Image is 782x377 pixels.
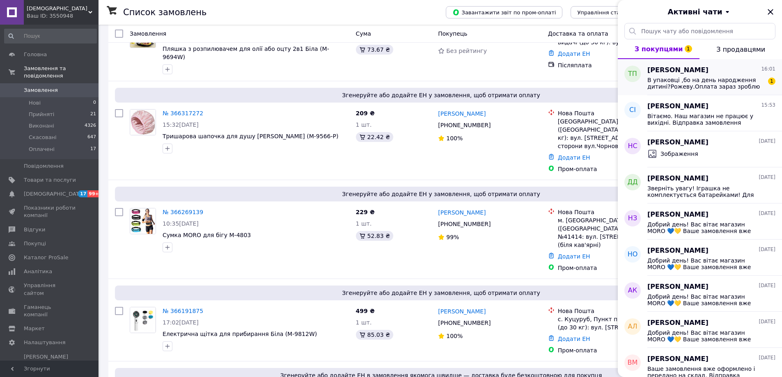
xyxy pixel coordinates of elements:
[163,220,199,227] span: 10:35[DATE]
[446,48,487,54] span: Без рейтингу
[618,167,782,203] button: ДД[PERSON_NAME][DATE]Зверніть увагу! Іграшка не комплектується батарейками! Для іграшки необхідні...
[628,69,637,79] span: ТП
[163,319,199,326] span: 17:02[DATE]
[24,65,99,80] span: Замовлення та повідомлення
[647,293,764,306] span: Добрий день! Вас вітає магазин MORO 💙💛 Ваше замовлення вже оформлено і передано на склад. Відправ...
[93,99,96,107] span: 0
[24,87,58,94] span: Замовлення
[558,50,590,57] a: Додати ЕН
[647,221,764,234] span: Добрий день! Вас вітає магазин MORO 💙💛 Ваше замовлення вже оформлено і передано на склад. Відправ...
[24,226,45,233] span: Відгуки
[618,131,782,167] button: НС[PERSON_NAME][DATE]Зображення
[446,333,463,339] span: 100%
[27,12,99,20] div: Ваш ID: 3550948
[618,240,782,276] button: НО[PERSON_NAME][DATE]Добрий день! Вас вітає магазин MORO 💙💛 Ваше замовлення вже оформлено і перед...
[29,146,55,153] span: Оплачені
[24,162,64,170] span: Повідомлення
[558,216,673,249] div: м. [GEOGRAPHIC_DATA] ([GEOGRAPHIC_DATA].), Поштомат №41414: вул. [STREET_ADDRESS] (біля кав'ярні)
[618,203,782,240] button: НЗ[PERSON_NAME][DATE]Добрий день! Вас вітає магазин MORO 💙💛 Ваше замовлення вже оформлено і перед...
[629,105,636,115] span: СІ
[438,30,467,37] span: Покупець
[356,110,375,117] span: 209 ₴
[438,110,486,118] a: [PERSON_NAME]
[24,204,76,219] span: Показники роботи компанії
[647,77,764,90] span: В упаковці ,бо на день народження дитині?Рожеву.Оплата зараз зроблю
[624,23,775,39] input: Пошук чату або повідомлення
[163,121,199,128] span: 15:32[DATE]
[667,7,722,17] span: Активні чати
[759,354,775,361] span: [DATE]
[356,220,372,227] span: 1 шт.
[647,318,709,328] span: [PERSON_NAME]
[87,190,101,197] span: 99+
[24,325,45,332] span: Маркет
[558,346,673,354] div: Пром-оплата
[436,317,492,329] div: [PHONE_NUMBER]
[24,268,52,275] span: Аналітика
[628,142,637,151] span: НС
[761,102,775,109] span: 15:53
[558,165,673,173] div: Пром-оплата
[27,5,88,12] span: MORO
[24,51,47,58] span: Головна
[24,190,85,198] span: [DEMOGRAPHIC_DATA]
[436,119,492,131] div: [PHONE_NUMBER]
[356,209,375,215] span: 229 ₴
[163,46,329,60] span: Пляшка з розпилювачем для олії або оцту 2в1 Біла (M-9694W)
[766,7,775,17] button: Закрити
[647,138,709,147] span: [PERSON_NAME]
[618,276,782,312] button: АК[PERSON_NAME][DATE]Добрий день! Вас вітає магазин MORO 💙💛 Ваше замовлення вже оформлено і перед...
[29,122,54,130] span: Виконані
[163,232,251,238] a: Сумка MORO для бігу M-4803
[759,282,775,289] span: [DATE]
[618,312,782,348] button: АЛ[PERSON_NAME][DATE]Добрий день! Вас вітає магазин MORO 💙💛 Ваше замовлення вже оформлено і перед...
[90,146,96,153] span: 17
[163,331,317,337] a: Електрична щітка для прибирання Біла (M-9812W)
[647,354,709,364] span: [PERSON_NAME]
[685,45,692,53] span: 1
[699,39,782,59] button: З продавцями
[558,154,590,161] a: Додати ЕН
[29,99,41,107] span: Нові
[130,307,156,333] a: Фото товару
[163,308,203,314] a: № 366191875
[660,150,698,158] span: Зображення
[446,135,463,142] span: 100%
[130,307,156,333] img: Фото товару
[29,111,54,118] span: Прийняті
[759,210,775,217] span: [DATE]
[759,138,775,145] span: [DATE]
[356,231,393,241] div: 52.83 ₴
[356,45,393,55] div: 73.67 ₴
[635,45,683,53] span: З покупцями
[558,208,673,216] div: Нова Пошта
[163,133,338,139] a: Тришарова шапочка для душу [PERSON_NAME] (M-9566-P)
[647,282,709,292] span: [PERSON_NAME]
[4,29,97,43] input: Пошук
[24,176,76,184] span: Товари та послуги
[759,318,775,325] span: [DATE]
[24,240,46,247] span: Покупці
[647,174,709,183] span: [PERSON_NAME]
[618,59,782,95] button: ТП[PERSON_NAME]16:01В упаковці ,бо на день народження дитині?Рожеву.Оплата зараз зроблю1
[647,210,709,219] span: [PERSON_NAME]
[558,307,673,315] div: Нова Пошта
[647,329,764,343] span: Добрий день! Вас вітає магазин MORO 💙💛 Ваше замовлення вже оформлено і передано на склад. Відправ...
[716,46,765,53] span: З продавцями
[759,174,775,181] span: [DATE]
[24,339,66,346] span: Налаштування
[558,315,673,331] div: с. Куцуруб, Пункт приймання-видачі (до 30 кг): вул. [STREET_ADDRESS]
[558,109,673,117] div: Нова Пошта
[446,234,459,240] span: 99%
[118,91,764,99] span: Згенеруйте або додайте ЕН у замовлення, щоб отримати оплату
[29,134,57,141] span: Скасовані
[130,110,156,135] img: Фото товару
[123,7,206,17] h1: Список замовлень
[618,95,782,131] button: СІ[PERSON_NAME]15:53Вітаємо. Наш магазин не працює у вихідні. Відправка замовлення планується у п...
[130,109,156,135] a: Фото товару
[446,6,562,18] button: Завантажити звіт по пром-оплаті
[558,117,673,150] div: [GEOGRAPHIC_DATA] ([GEOGRAPHIC_DATA].), №292 (до 30 кг): вул. [STREET_ADDRESS] (зі сторони вул.Чо...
